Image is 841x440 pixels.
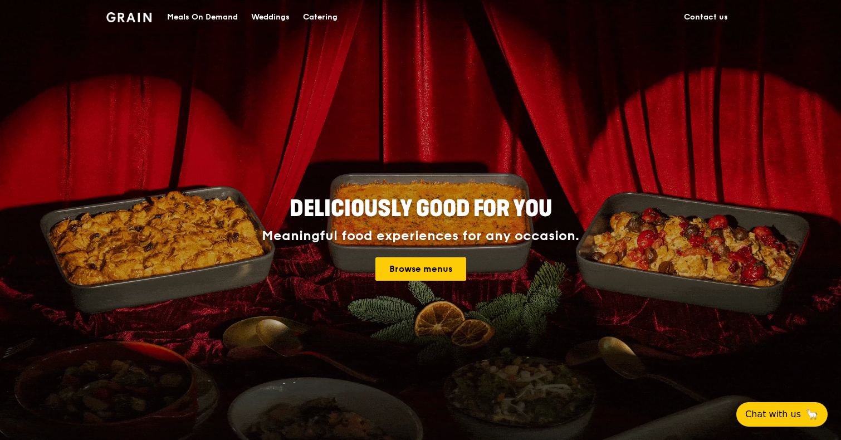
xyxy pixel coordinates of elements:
a: Weddings [245,1,296,34]
img: Grain [106,12,151,22]
div: Meaningful food experiences for any occasion. [220,228,621,244]
span: Deliciously good for you [290,195,552,222]
button: Chat with us🦙 [736,402,828,427]
span: Chat with us [745,408,801,421]
a: Catering [296,1,344,34]
span: 🦙 [805,408,819,421]
div: Catering [303,1,338,34]
a: Browse menus [375,257,466,281]
div: Meals On Demand [167,1,238,34]
div: Weddings [251,1,290,34]
a: Contact us [677,1,735,34]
